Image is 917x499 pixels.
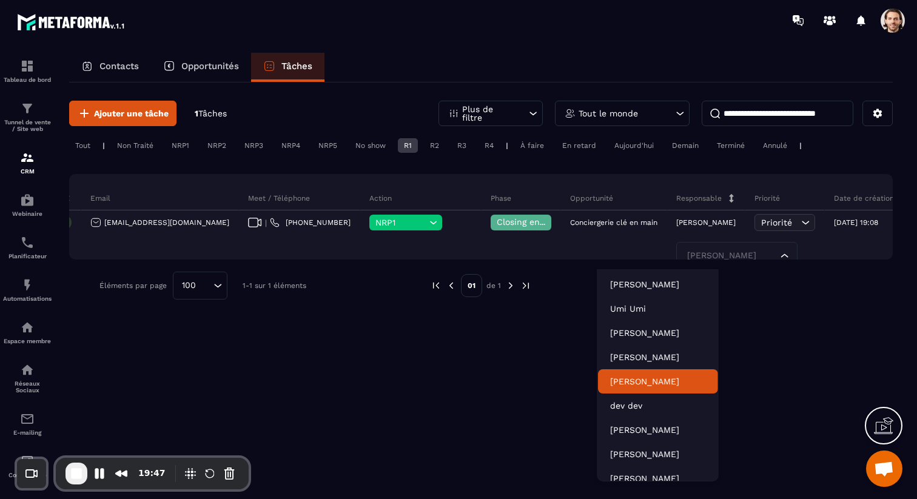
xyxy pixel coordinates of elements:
img: prev [446,280,457,291]
a: emailemailE-mailing [3,403,52,445]
img: automations [20,320,35,335]
img: next [505,280,516,291]
span: Ajouter une tâche [94,107,169,119]
div: Search for option [676,242,798,270]
img: scheduler [20,235,35,250]
p: Espace membre [3,338,52,344]
a: Opportunités [151,53,251,82]
a: accountantaccountantComptabilité [3,445,52,487]
p: Tunnel de vente / Site web [3,119,52,132]
img: formation [20,150,35,165]
p: Papel Louis [610,424,706,436]
p: Automatisations [3,295,52,302]
div: NRP4 [275,138,306,153]
div: Search for option [173,272,227,300]
a: schedulerschedulerPlanificateur [3,226,52,269]
p: Tableau de bord [3,76,52,83]
p: Priorité [754,193,780,203]
a: Contacts [69,53,151,82]
div: NRP2 [201,138,232,153]
img: accountant [20,454,35,469]
input: Search for option [200,279,210,292]
img: logo [17,11,126,33]
p: | [506,141,508,150]
p: E-mailing [3,429,52,436]
p: Action [369,193,392,203]
a: automationsautomationsWebinaire [3,184,52,226]
div: No show [349,138,392,153]
div: NRP3 [238,138,269,153]
div: Terminé [711,138,751,153]
p: Comptabilité [3,472,52,478]
p: dev dev [610,400,706,412]
a: social-networksocial-networkRéseaux Sociaux [3,353,52,403]
p: Phase [491,193,511,203]
p: Maeva Leblanc [610,351,706,363]
p: Éléments par page [99,281,167,290]
div: R1 [398,138,418,153]
p: Lara D [610,278,706,290]
a: formationformationCRM [3,141,52,184]
p: Webinaire [3,210,52,217]
span: Priorité [761,218,792,227]
p: Coline Balo [610,472,706,484]
div: R2 [424,138,445,153]
p: 1-1 sur 1 éléments [243,281,306,290]
span: | [265,218,267,227]
div: En retard [556,138,602,153]
img: automations [20,193,35,207]
img: social-network [20,363,35,377]
img: next [520,280,531,291]
img: prev [431,280,442,291]
div: Tout [69,138,96,153]
img: email [20,412,35,426]
img: automations [20,278,35,292]
div: NRP5 [312,138,343,153]
a: automationsautomationsAutomatisations [3,269,52,311]
p: Planificateur [3,253,52,260]
p: [DATE] 19:08 [834,218,878,227]
p: Opportunités [181,61,239,72]
input: Search for option [684,249,778,263]
span: Closing en cours [497,217,566,227]
p: CRM [3,168,52,175]
p: Jay Ho [610,375,706,387]
div: NRP1 [166,138,195,153]
p: Meet / Téléphone [248,193,310,203]
p: Date de création [834,193,894,203]
p: | [799,141,802,150]
p: 1 [195,108,227,119]
p: Email [90,193,110,203]
a: [PHONE_NUMBER] [270,218,351,227]
p: Conciergerie clé en main [570,218,657,227]
div: Annulé [757,138,793,153]
p: Réseaux Sociaux [3,380,52,394]
p: Plus de filtre [462,105,516,122]
span: Tâches [198,109,227,118]
p: Tâches [281,61,312,72]
p: | [102,141,105,150]
img: formation [20,101,35,116]
div: Non Traité [111,138,160,153]
div: Demain [666,138,705,153]
div: R4 [479,138,500,153]
a: Tâches [251,53,324,82]
p: de 1 [486,281,501,290]
span: 100 [178,279,200,292]
p: [PERSON_NAME] [676,218,736,227]
a: Ouvrir le chat [866,450,902,487]
div: À faire [514,138,550,153]
p: Papel Hubert [610,448,706,460]
img: formation [20,59,35,73]
p: Tout le monde [579,109,638,118]
p: Opportunité [570,193,613,203]
a: formationformationTableau de bord [3,50,52,92]
p: Responsable [676,193,722,203]
p: Contacts [99,61,139,72]
div: R3 [451,138,472,153]
p: 01 [461,274,482,297]
div: Aujourd'hui [608,138,660,153]
p: Hanouna Sebastien [610,327,706,339]
span: NRP1 [375,218,426,227]
a: automationsautomationsEspace membre [3,311,52,353]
